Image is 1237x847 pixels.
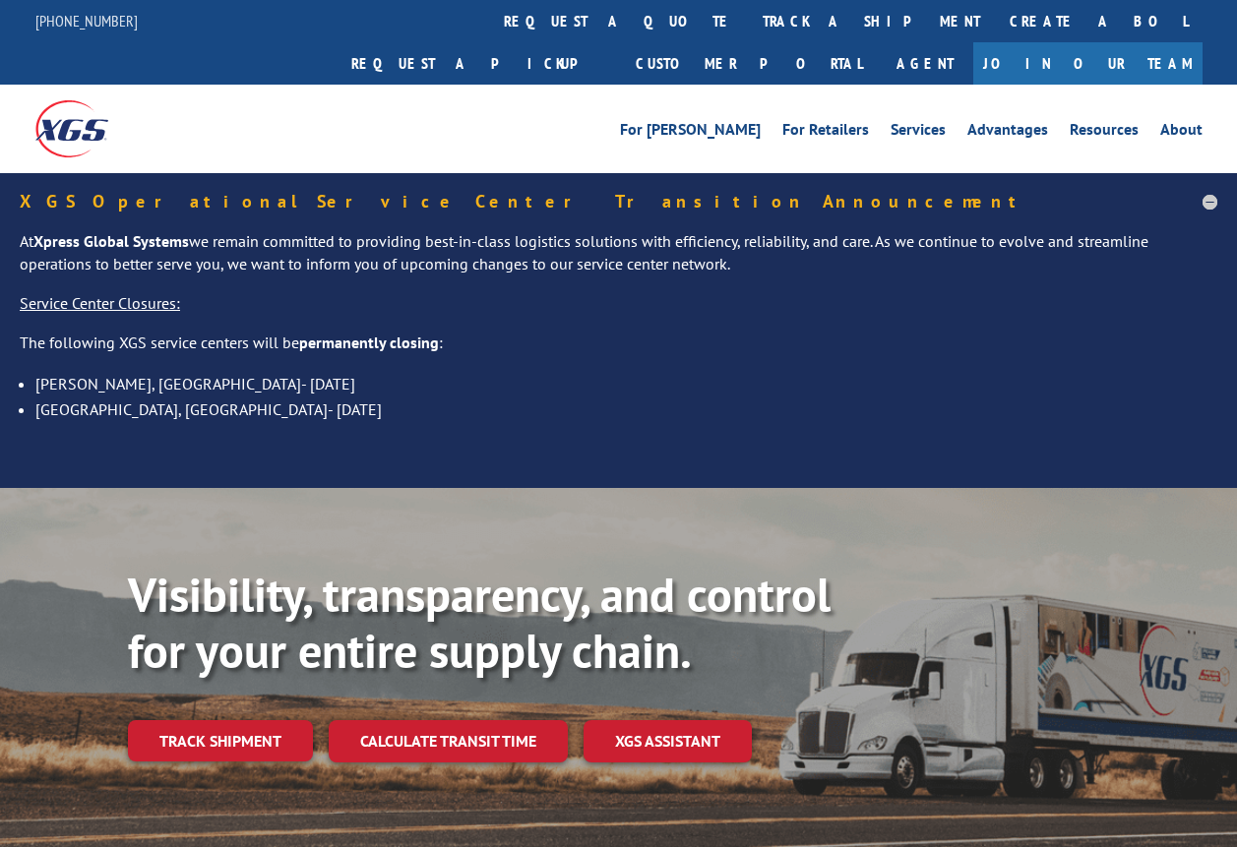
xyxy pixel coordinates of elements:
p: The following XGS service centers will be : [20,332,1217,371]
a: Request a pickup [337,42,621,85]
a: Agent [877,42,973,85]
strong: Xpress Global Systems [33,231,189,251]
p: At we remain committed to providing best-in-class logistics solutions with efficiency, reliabilit... [20,230,1217,293]
a: About [1160,122,1203,144]
a: Join Our Team [973,42,1203,85]
a: Resources [1070,122,1139,144]
a: Track shipment [128,720,313,761]
li: [GEOGRAPHIC_DATA], [GEOGRAPHIC_DATA]- [DATE] [35,396,1217,422]
a: Services [891,122,946,144]
a: For [PERSON_NAME] [620,122,761,144]
li: [PERSON_NAME], [GEOGRAPHIC_DATA]- [DATE] [35,371,1217,396]
a: Advantages [967,122,1048,144]
u: Service Center Closures: [20,293,180,313]
a: XGS ASSISTANT [584,720,752,762]
a: Calculate transit time [329,720,568,762]
a: For Retailers [782,122,869,144]
a: Customer Portal [621,42,877,85]
strong: permanently closing [299,333,439,352]
h5: XGS Operational Service Center Transition Announcement [20,193,1217,211]
b: Visibility, transparency, and control for your entire supply chain. [128,564,831,682]
a: [PHONE_NUMBER] [35,11,138,30]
